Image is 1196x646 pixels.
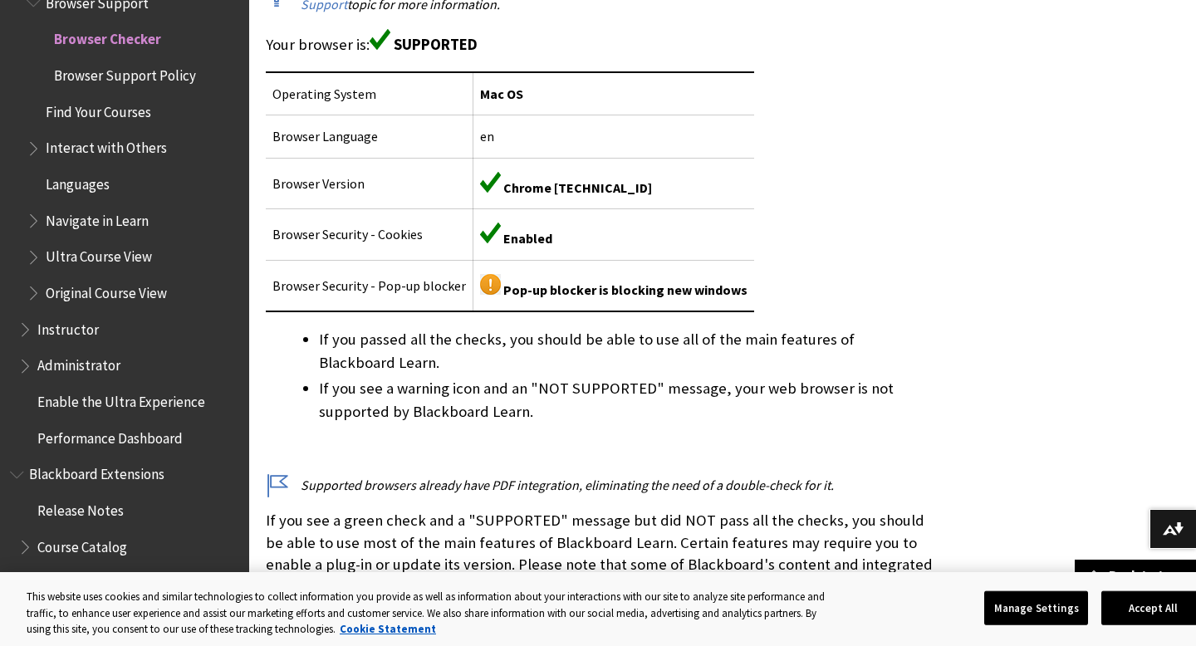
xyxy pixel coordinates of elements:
span: Administrator [37,352,120,374]
img: Yellow warning icon [480,274,501,295]
li: If you see a warning icon and an "NOT SUPPORTED" message, your web browser is not supported by Bl... [319,377,934,423]
span: Release Notes [37,497,124,519]
span: Course Catalog [37,533,127,555]
span: Navigate in Learn [46,207,149,229]
p: If you see a green check and a "SUPPORTED" message but did NOT pass all the checks, you should be... [266,510,934,597]
span: Mac OS [480,86,523,102]
span: Original Course View [46,279,167,301]
img: Green supported icon [480,223,501,243]
td: Operating System [266,72,473,115]
span: Browser Checker [54,26,161,48]
p: Your browser is: [266,29,934,56]
td: Browser Security - Cookies [266,209,473,260]
span: Find Your Courses [46,98,151,120]
td: Browser Language [266,115,473,158]
span: Chrome [TECHNICAL_ID] [503,179,652,196]
span: Enable the Ultra Experience [37,388,205,410]
a: Back to top [1075,560,1196,590]
span: SUPPORTED [394,35,478,54]
div: This website uses cookies and similar technologies to collect information you provide as well as ... [27,589,837,638]
span: Pop-up blocker is blocking new windows [503,281,747,298]
span: Extended Course Management v2 [37,569,237,591]
td: Browser Version [266,158,473,208]
td: Browser Security - Pop-up blocker [266,260,473,311]
span: Performance Dashboard [37,424,183,447]
button: Manage Settings [984,590,1088,625]
a: More information about your privacy, opens in a new tab [340,622,436,636]
li: If you passed all the checks, you should be able to use all of the main features of Blackboard Le... [319,328,934,374]
span: Interact with Others [46,135,167,157]
span: Blackboard Extensions [29,461,164,483]
span: en [480,128,494,144]
span: Ultra Course View [46,243,152,266]
span: Instructor [37,316,99,338]
span: Enabled [503,230,552,247]
img: Green supported icon [480,172,501,193]
img: Green supported icon [370,29,390,50]
span: Browser Support Policy [54,61,196,84]
span: Languages [46,170,110,193]
p: Supported browsers already have PDF integration, eliminating the need of a double-check for it. [266,476,934,494]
